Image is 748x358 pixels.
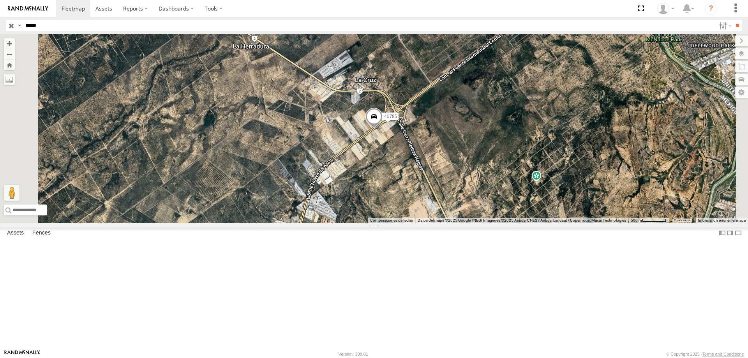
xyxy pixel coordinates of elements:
[726,227,734,239] label: Dock Summary Table to the Right
[631,218,642,222] span: 500 m
[4,74,15,85] label: Measure
[702,352,744,356] a: Terms and Conditions
[4,350,40,358] a: Visit our Website
[654,3,677,14] div: Juan Lopez
[705,2,717,15] i: ?
[674,219,690,222] a: Condiciones (se abre en una nueva pestaña)
[370,218,413,223] button: Combinaciones de teclas
[716,20,733,31] label: Search Filter Options
[8,6,48,11] img: rand-logo.svg
[384,114,397,119] span: 40785
[16,20,23,31] label: Search Query
[339,352,368,356] div: Version: 308.01
[735,87,748,98] label: Map Settings
[734,227,742,239] label: Hide Summary Table
[3,227,28,238] label: Assets
[418,218,626,222] span: Datos del mapa ©2025 Google, INEGI Imágenes ©2025 Airbus, CNES / Airbus, Landsat / Copernicus, Ma...
[628,218,669,223] button: Escala del mapa: 500 m por 59 píxeles
[666,352,744,356] div: © Copyright 2025 -
[698,218,746,222] a: Informar un error en el mapa
[4,38,15,49] button: Zoom in
[4,49,15,60] button: Zoom out
[4,185,19,201] button: Arrastra el hombrecito naranja al mapa para abrir Street View
[28,227,55,238] label: Fences
[718,227,726,239] label: Dock Summary Table to the Left
[4,60,15,70] button: Zoom Home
